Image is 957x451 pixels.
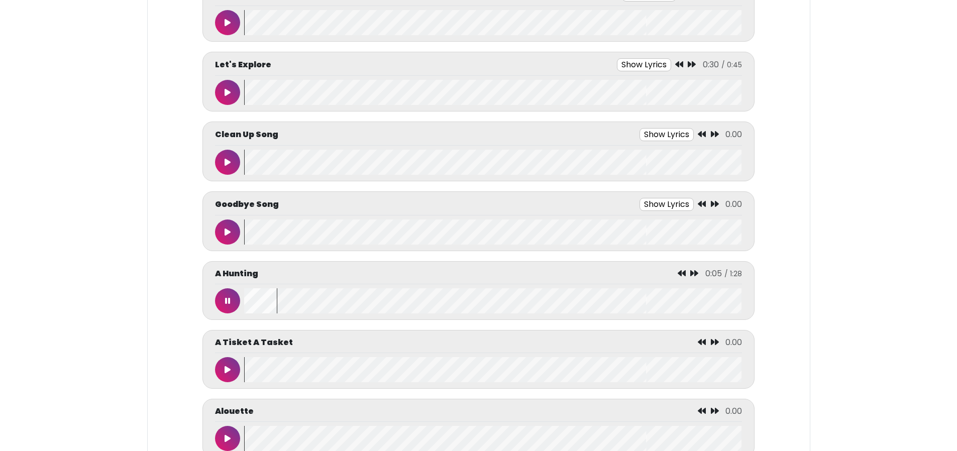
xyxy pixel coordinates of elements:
p: Clean Up Song [215,129,278,141]
span: 0.00 [725,198,742,210]
span: 0.00 [725,336,742,348]
button: Show Lyrics [617,58,671,71]
p: Goodbye Song [215,198,279,210]
button: Show Lyrics [640,128,694,141]
p: A Hunting [215,268,258,280]
span: 0.00 [725,129,742,140]
span: 0.00 [725,405,742,417]
span: 0:30 [703,59,719,70]
p: A Tisket A Tasket [215,336,293,349]
span: / 1:28 [724,269,742,279]
p: Let's Explore [215,59,271,71]
span: 0:05 [705,268,722,279]
button: Show Lyrics [640,198,694,211]
span: / 0:45 [721,60,742,70]
p: Alouette [215,405,254,417]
